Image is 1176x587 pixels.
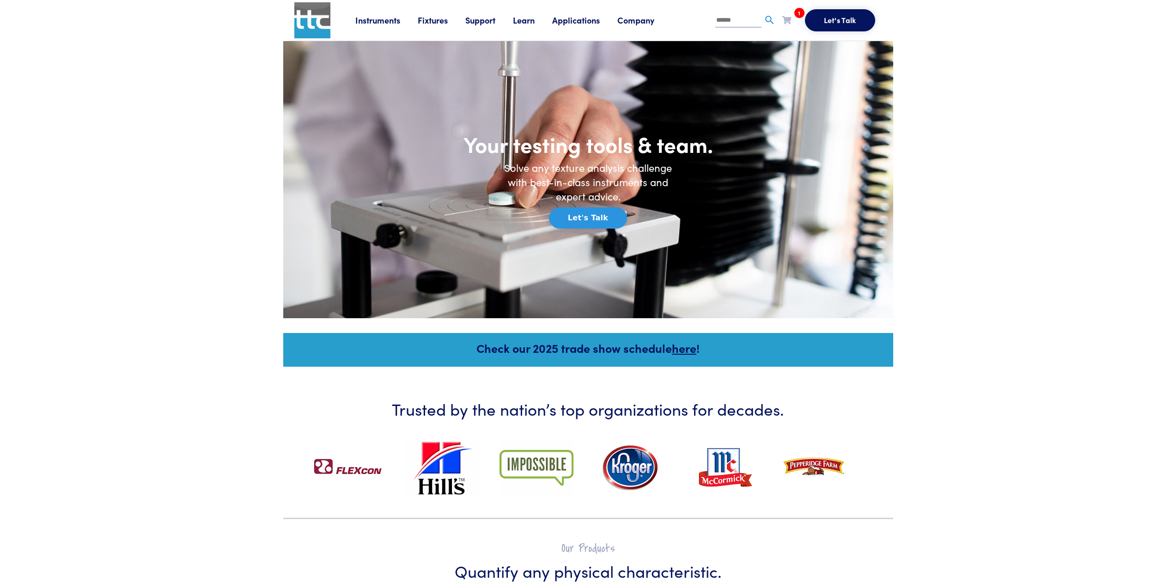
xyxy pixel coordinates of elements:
h6: Solve any texture analysis challenge with best-in-class instruments and expert advice. [496,161,681,203]
button: Let's Talk [549,207,627,229]
img: ttc_logo_1x1_v1.0.png [294,2,330,38]
h1: Your testing tools & team. [403,131,773,157]
img: flexcon.gif [311,440,385,496]
h5: Check our 2025 trade show schedule ! [296,340,881,356]
a: Fixtures [418,14,465,26]
img: mccormick.gif [688,440,762,496]
h3: Trusted by the nation’s top organizations for decades. [311,397,865,420]
a: Support [465,14,513,26]
a: 1 [782,14,791,25]
a: Learn [513,14,552,26]
a: here [672,340,696,356]
a: Instruments [355,14,418,26]
img: kroger.gif [594,440,668,496]
button: Let's Talk [805,9,875,31]
a: Trusted by the nation’s top organizations for decades. [289,367,888,519]
img: pepperidge_farm.gif [782,440,856,496]
a: Applications [552,14,617,26]
img: hills-pet.gif [405,440,479,496]
img: impossible-foods.gif [500,440,573,496]
h2: Our Products [311,541,865,556]
h3: Quantify any physical characteristic. [311,559,865,582]
a: Company [617,14,672,26]
span: 1 [794,8,804,18]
